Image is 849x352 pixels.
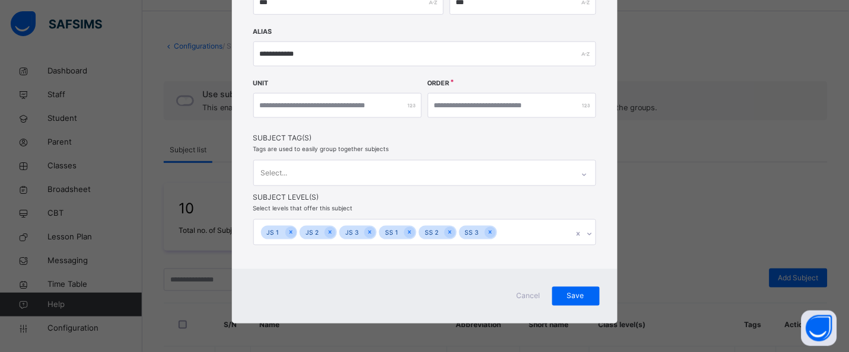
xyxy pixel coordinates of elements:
[459,226,485,239] div: SS 3
[253,204,353,212] span: Select levels that offer this subject
[261,162,288,184] div: Select...
[253,145,389,152] span: Tags are used to easily group together subjects
[419,226,444,239] div: SS 2
[428,79,450,88] label: Order
[261,226,285,239] div: JS 1
[379,226,404,239] div: SS 1
[514,291,543,302] span: Cancel
[339,226,364,239] div: JS 3
[561,291,591,302] span: Save
[253,79,269,88] label: Unit
[253,27,272,37] label: Alias
[802,311,837,346] button: Open asap
[253,133,596,143] span: Subject Tag(s)
[300,226,325,239] div: JS 2
[253,192,596,203] span: Subject Level(s)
